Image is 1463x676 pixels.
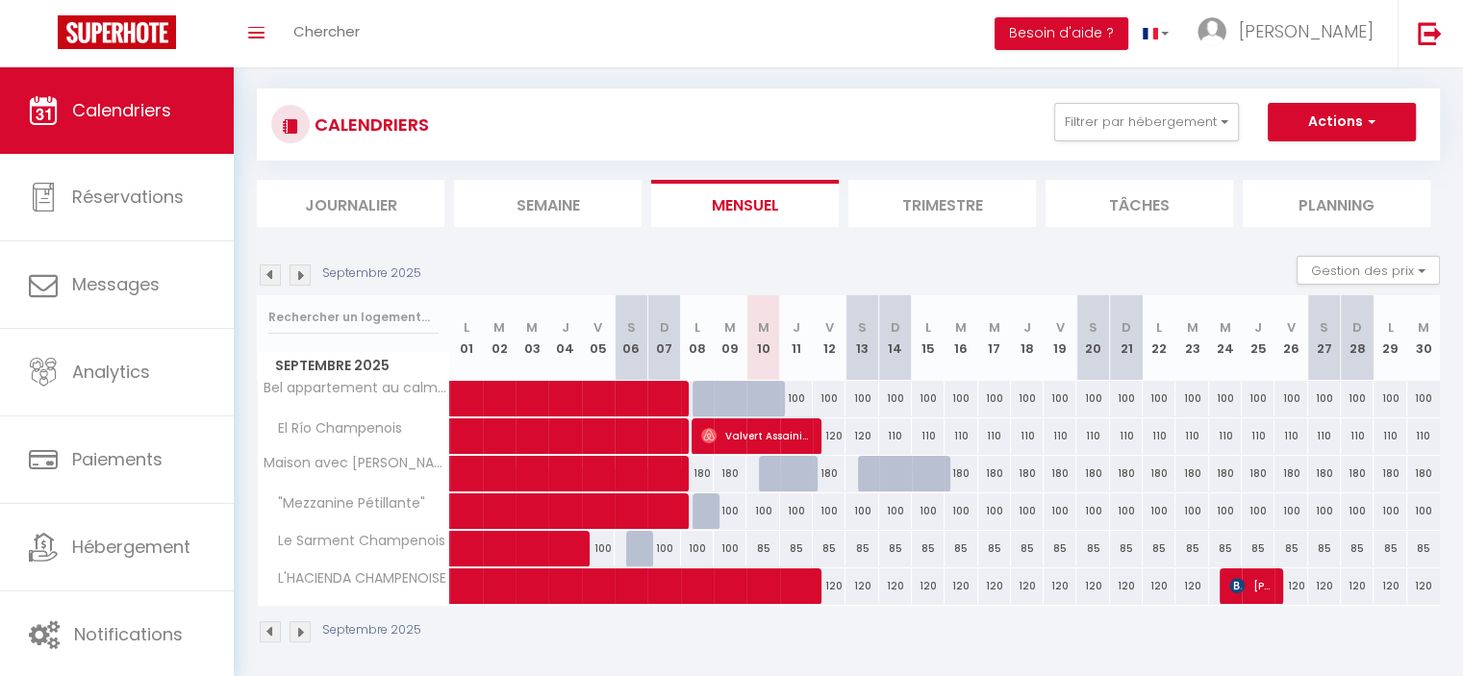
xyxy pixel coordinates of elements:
[1407,295,1440,381] th: 30
[1274,418,1307,454] div: 110
[72,360,150,384] span: Analytics
[945,493,977,529] div: 100
[293,21,360,41] span: Chercher
[879,381,912,416] div: 100
[1143,295,1175,381] th: 22
[925,318,931,337] abbr: L
[978,295,1011,381] th: 17
[1044,531,1076,566] div: 85
[1407,381,1440,416] div: 100
[261,381,453,395] span: Bel appartement au calme - Proche centre ville
[701,417,810,454] span: Valvert Assainissement
[1407,418,1440,454] div: 110
[694,318,700,337] abbr: L
[879,418,912,454] div: 110
[464,318,469,337] abbr: L
[1110,456,1143,491] div: 180
[945,456,977,491] div: 180
[1044,418,1076,454] div: 110
[1308,295,1341,381] th: 27
[681,531,714,566] div: 100
[1011,418,1044,454] div: 110
[989,318,1000,337] abbr: M
[1274,531,1307,566] div: 85
[1242,493,1274,529] div: 100
[1341,418,1374,454] div: 110
[1076,568,1109,604] div: 120
[813,493,845,529] div: 100
[1374,295,1406,381] th: 29
[1209,418,1242,454] div: 110
[912,381,945,416] div: 100
[1011,295,1044,381] th: 18
[1308,381,1341,416] div: 100
[978,531,1011,566] div: 85
[1242,295,1274,381] th: 25
[945,381,977,416] div: 100
[615,295,647,381] th: 06
[1229,567,1273,604] span: [PERSON_NAME]
[780,381,813,416] div: 100
[261,531,450,552] span: Le Sarment Champenois
[450,295,483,381] th: 01
[1407,531,1440,566] div: 85
[1341,493,1374,529] div: 100
[1254,318,1262,337] abbr: J
[978,456,1011,491] div: 180
[945,568,977,604] div: 120
[454,180,642,227] li: Semaine
[793,318,800,337] abbr: J
[845,381,878,416] div: 100
[72,185,184,209] span: Réservations
[1044,568,1076,604] div: 120
[978,381,1011,416] div: 100
[1209,493,1242,529] div: 100
[1076,493,1109,529] div: 100
[1076,456,1109,491] div: 180
[1274,295,1307,381] th: 26
[1308,531,1341,566] div: 85
[1320,318,1328,337] abbr: S
[1011,381,1044,416] div: 100
[746,295,779,381] th: 10
[261,418,407,439] span: El Río Champenois
[72,98,171,122] span: Calendriers
[848,180,1036,227] li: Trimestre
[1175,568,1208,604] div: 120
[1175,418,1208,454] div: 110
[72,272,160,296] span: Messages
[1418,318,1429,337] abbr: M
[1341,295,1374,381] th: 28
[1407,493,1440,529] div: 100
[813,531,845,566] div: 85
[1175,456,1208,491] div: 180
[1122,318,1131,337] abbr: D
[1143,493,1175,529] div: 100
[1175,295,1208,381] th: 23
[1143,456,1175,491] div: 180
[1274,456,1307,491] div: 180
[1143,568,1175,604] div: 120
[1046,180,1233,227] li: Tâches
[813,295,845,381] th: 12
[891,318,900,337] abbr: D
[1407,568,1440,604] div: 120
[1044,295,1076,381] th: 19
[261,493,430,514] span: "Mezzanine Pétillante"
[845,493,878,529] div: 100
[261,456,453,470] span: Maison avec [PERSON_NAME], 10 couchages CHALONS LA VEUVE
[15,8,73,65] button: Ouvrir le widget de chat LiveChat
[879,295,912,381] th: 14
[1076,418,1109,454] div: 110
[912,418,945,454] div: 110
[493,318,505,337] abbr: M
[268,300,439,335] input: Rechercher un logement...
[1054,103,1239,141] button: Filtrer par hébergement
[647,531,680,566] div: 100
[1374,531,1406,566] div: 85
[945,531,977,566] div: 85
[1044,493,1076,529] div: 100
[1011,456,1044,491] div: 180
[845,295,878,381] th: 13
[310,103,429,146] h3: CALENDRIERS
